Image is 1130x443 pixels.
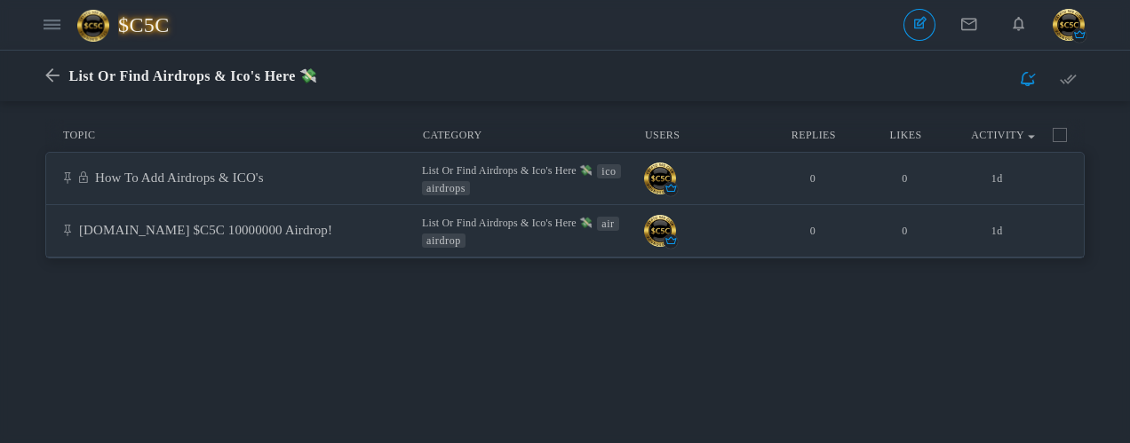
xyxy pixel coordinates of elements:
a: ico [597,164,620,179]
span: $C5C [118,4,183,45]
span: List Or Find Airdrops & Ico's Here 💸 [422,217,593,229]
a: airdrop [422,233,466,249]
span: List Or Find Airdrops & Ico's Here 💸 [68,68,317,83]
li: Likes [860,128,952,143]
img: cropcircle.png [1053,9,1085,41]
a: How To Add Airdrops & ICO's [95,170,264,185]
a: List Or Find Airdrops & Ico's Here 💸 [422,164,593,178]
a: air [597,217,618,232]
img: 91x91forum.png [77,10,118,42]
span: air [597,218,618,230]
img: cropcircle.png [644,162,676,194]
span: 0 [902,172,907,185]
img: cropcircle.png [644,215,676,247]
a: List Or Find Airdrops & Ico's Here 💸 [422,217,593,231]
a: airdrops [422,181,470,196]
a: $C5C [77,4,183,45]
span: ico [597,165,620,178]
li: Topic [63,128,414,143]
time: 1d [991,225,1003,237]
a: Activity [971,129,1024,141]
li: Category [414,128,645,143]
span: 0 [810,172,816,185]
span: 0 [902,225,907,237]
a: Replies [792,129,836,141]
span: airdrop [422,234,466,247]
li: Users [645,128,759,143]
span: List Or Find Airdrops & Ico's Here 💸 [422,164,593,177]
time: 1d [991,172,1003,185]
a: [DOMAIN_NAME] $C5C 10000000 Airdrop! [79,223,332,237]
span: 0 [810,225,816,237]
span: airdrops [422,182,470,194]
